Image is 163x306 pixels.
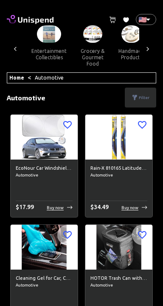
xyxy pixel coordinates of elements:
img: Grocery & Gourmet Food [83,25,102,43]
p: Buy now [121,204,138,211]
div: 🇺🇸 [136,14,156,25]
img: Cleaning Gel for Car, Car Cleaning Kit Universal Detailing Automotive Dust Car Crevice Cleaner Au... [11,225,78,269]
a: Home [9,75,24,80]
img: HOTOR Trash Can with Lid and Storage Pockets, 100% Leak-Proof Organizer, Waterproof Garbage Can, ... [85,225,152,269]
h6: EcoNour Car Windshield Sun Shade, Reflector Sunshade Offers Ultimate Protection for Car Interior,... [16,165,73,172]
span: Automotive [16,282,73,289]
h6: Cleaning Gel for Car, Car Cleaning Kit Universal Detailing Automotive Dust Car Crevice Cleaner Au... [16,275,73,282]
button: entertainment collectibles [25,43,73,66]
a: Automotive [35,75,64,80]
span: $ 34.49 [90,204,109,210]
span: Automotive [16,172,73,179]
span: Automotive [90,172,147,179]
span: Automotive [90,282,147,289]
p: Automotive [7,93,45,103]
p: Filter [139,94,149,101]
img: Handmade Products [121,25,141,43]
h6: HOTOR Trash Can with Lid and Storage Pockets, 100% Leak-Proof Organizer, Waterproof Garbage Can, ... [90,275,147,282]
p: 🇺🇸 [138,14,143,25]
img: EcoNour Car Windshield Sun Shade, Reflector Sunshade Offers Ultimate Protection for Car Interior,... [11,115,78,159]
span: $ 17.99 [16,204,34,210]
h6: Rain-X 810165 Latitude 2-In-1 Water Repellent Wiper Blades, 22 Inch Windshield Wipers (Pack Of 2)... [90,165,147,172]
p: Buy now [47,204,64,211]
img: Rain-X 810165 Latitude 2-In-1 Water Repellent Wiper Blades, 22 Inch Windshield Wipers (Pack Of 2)... [85,115,152,159]
div: < [7,72,156,83]
button: grocery & gourmet food [73,43,112,72]
img: Entertainment Collectibles [37,25,62,43]
button: handmade products [112,43,151,66]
